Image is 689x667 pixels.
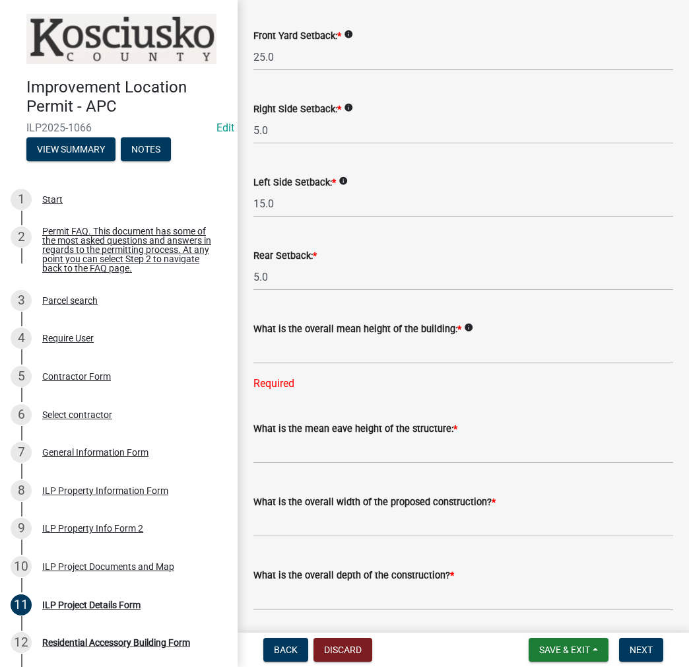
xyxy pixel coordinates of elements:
[42,486,168,495] div: ILP Property Information Form
[539,645,590,655] span: Save & Exit
[11,518,32,539] div: 9
[253,325,461,334] label: What is the overall mean height of the building:
[344,30,353,39] i: info
[42,562,174,571] div: ILP Project Documents and Map
[11,594,32,615] div: 11
[42,638,190,647] div: Residential Accessory Building Form
[216,122,234,134] a: Edit
[11,632,32,653] div: 12
[11,366,32,387] div: 5
[121,137,171,161] button: Notes
[42,524,143,533] div: ILP Property Info Form 2
[26,122,211,134] span: ILP2025-1066
[121,145,171,155] wm-modal-confirm: Notes
[11,480,32,501] div: 8
[11,556,32,577] div: 10
[253,425,457,434] label: What is the mean eave height of the structure:
[42,372,111,381] div: Contractor Form
[11,328,32,349] div: 4
[253,376,673,392] div: Required
[313,638,372,662] button: Discard
[630,645,653,655] span: Next
[42,227,216,273] div: Permit FAQ. This document has some of the most asked questions and answers in regards to the perm...
[11,227,32,248] div: 2
[253,498,496,507] label: What is the overall width of the proposed construction?
[253,178,336,188] label: Left Side Setback:
[11,189,32,210] div: 1
[42,333,94,343] div: Require User
[216,122,234,134] wm-modal-confirm: Edit Application Number
[263,638,308,662] button: Back
[42,600,141,610] div: ILP Project Details Form
[464,323,473,332] i: info
[253,571,454,580] label: What is the overall depth of the construction?
[26,14,216,64] img: Kosciusko County, Indiana
[26,137,115,161] button: View Summary
[26,145,115,155] wm-modal-confirm: Summary
[42,448,148,457] div: General Information Form
[11,290,32,311] div: 3
[274,645,298,655] span: Back
[253,105,341,114] label: Right Side Setback:
[42,296,98,305] div: Parcel search
[26,78,227,116] h4: Improvement Location Permit - APC
[529,638,608,662] button: Save & Exit
[11,442,32,463] div: 7
[253,32,341,41] label: Front Yard Setback:
[11,404,32,425] div: 6
[344,103,353,112] i: info
[42,410,112,419] div: Select contractor
[619,638,663,662] button: Next
[253,252,317,261] label: Rear Setback:
[339,176,348,186] i: info
[42,195,63,204] div: Start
